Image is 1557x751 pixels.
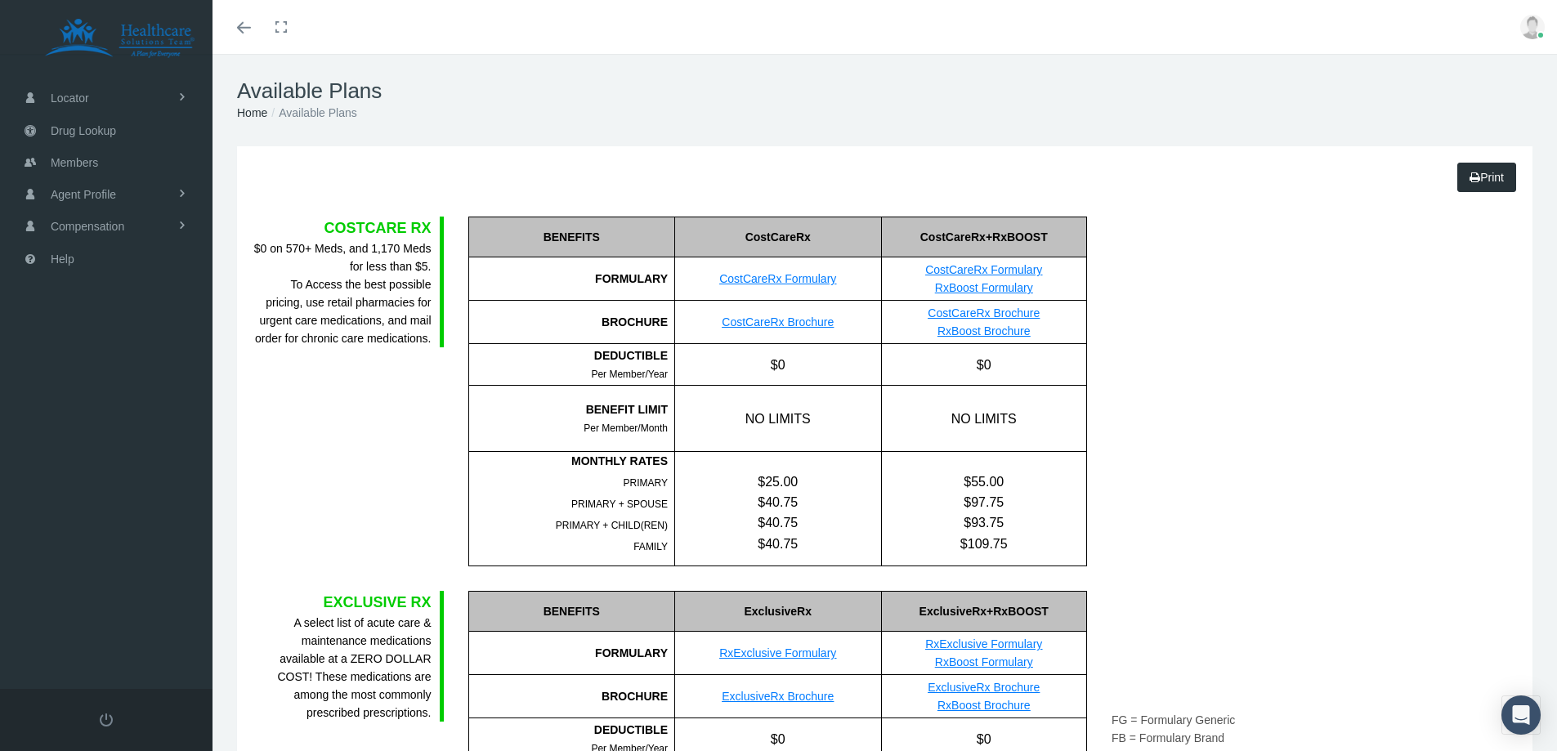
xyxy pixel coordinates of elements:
div: MONTHLY RATES [469,452,669,470]
div: Open Intercom Messenger [1501,695,1541,735]
a: ExclusiveRx Brochure [928,681,1040,694]
a: Home [237,106,267,119]
span: Help [51,244,74,275]
div: DEDUCTIBLE [469,721,669,739]
div: $40.75 [675,492,881,512]
div: A select list of acute care & maintenance medications available at a ZERO DOLLAR COST! These medi... [253,614,432,722]
a: RxBoost Brochure [937,324,1031,338]
a: CostCareRx Brochure [928,306,1040,320]
div: DEDUCTIBLE [469,346,669,364]
span: Compensation [51,211,124,242]
div: BROCHURE [468,675,675,718]
span: Members [51,147,98,178]
a: CostCareRx Brochure [722,315,834,329]
div: $40.75 [675,534,881,554]
div: $97.75 [882,492,1087,512]
div: $0 [881,344,1087,385]
div: $0 on 570+ Meds, and 1,170 Meds for less than $5. To Access the best possible pricing, use retail... [253,239,432,347]
div: BROCHURE [468,301,675,344]
img: user-placeholder.jpg [1520,15,1545,39]
a: CostCareRx Formulary [925,263,1042,276]
div: CostCareRx+RxBOOST [881,217,1087,257]
span: PRIMARY [624,477,668,489]
a: RxExclusive Formulary [925,637,1042,650]
div: ExclusiveRx [674,591,881,632]
span: FG = Formulary Generic [1112,713,1235,726]
span: Drug Lookup [51,115,116,146]
li: Available Plans [267,104,356,122]
div: BENEFIT LIMIT [469,400,669,418]
div: BENEFITS [468,591,675,632]
span: Per Member/Month [584,422,668,434]
a: RxBoost Formulary [935,281,1033,294]
span: Locator [51,83,89,114]
div: $55.00 [882,472,1087,492]
span: PRIMARY + SPOUSE [571,498,668,510]
a: Print [1457,163,1516,192]
div: BENEFITS [468,217,675,257]
span: Per Member/Year [591,369,668,380]
div: $25.00 [675,472,881,492]
div: $109.75 [882,534,1087,554]
a: ExclusiveRx Brochure [722,690,834,703]
div: FORMULARY [468,257,675,301]
a: CostCareRx Formulary [719,272,836,285]
span: PRIMARY + CHILD(REN) [556,520,668,531]
img: HEALTHCARE SOLUTIONS TEAM, LLC [21,18,217,59]
div: $40.75 [675,512,881,533]
span: FB = Formulary Brand [1112,731,1224,744]
div: $0 [674,344,881,385]
a: RxBoost Brochure [937,699,1031,712]
div: NO LIMITS [674,386,881,451]
div: FORMULARY [468,632,675,675]
div: CostCareRx [674,217,881,257]
div: COSTCARE RX [253,217,432,239]
a: RxExclusive Formulary [719,646,836,659]
div: ExclusiveRx+RxBOOST [881,591,1087,632]
span: Agent Profile [51,179,116,210]
div: EXCLUSIVE RX [253,591,432,614]
div: $93.75 [882,512,1087,533]
h1: Available Plans [237,78,1532,104]
span: FAMILY [633,541,668,552]
a: RxBoost Formulary [935,655,1033,668]
div: NO LIMITS [881,386,1087,451]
